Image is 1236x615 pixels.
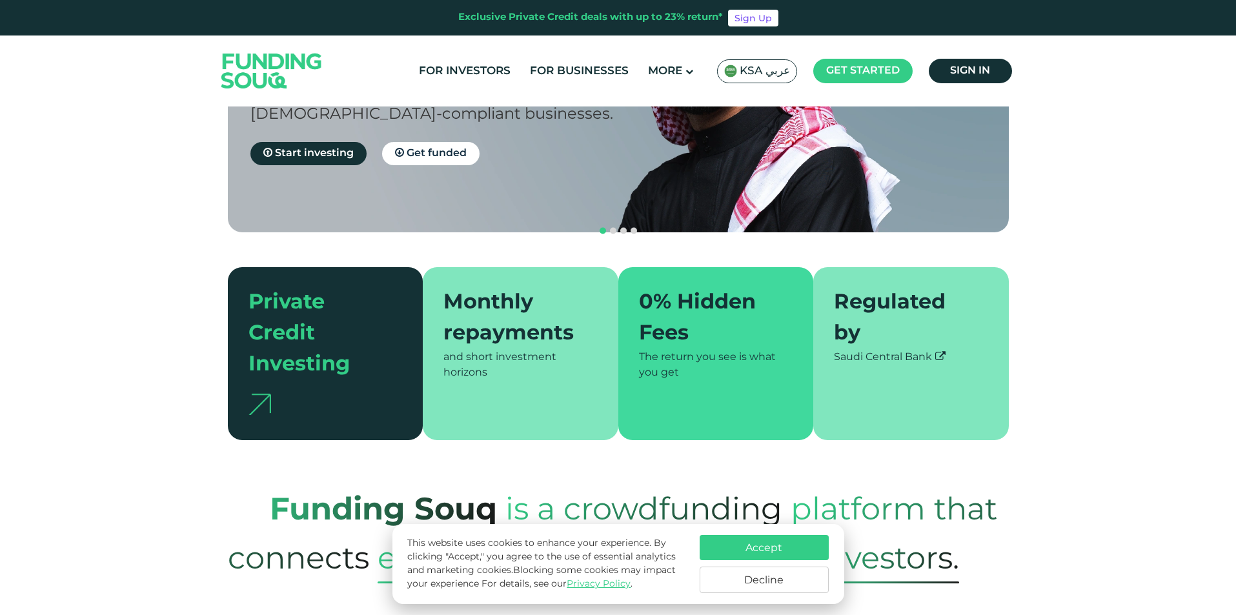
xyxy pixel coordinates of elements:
[443,350,598,381] div: and short investment horizons
[724,65,737,77] img: SA Flag
[250,142,367,165] a: Start investing
[208,38,335,103] img: Logo
[567,580,631,589] a: Privacy Policy
[728,10,778,26] a: Sign Up
[505,477,782,540] span: is a crowdfunding
[416,61,514,82] a: For Investors
[527,61,632,82] a: For Businesses
[407,148,467,158] span: Get funded
[407,537,686,591] p: This website uses cookies to enhance your experience. By clicking "Accept," you agree to the use ...
[700,567,829,593] button: Decline
[639,288,778,350] div: 0% Hidden Fees
[378,537,554,583] span: established
[826,66,900,76] span: Get started
[275,148,354,158] span: Start investing
[481,580,633,589] span: For details, see our .
[443,288,582,350] div: Monthly repayments
[639,350,793,381] div: The return you see is what you get
[608,226,618,236] button: navigation
[950,66,990,76] span: Sign in
[270,496,497,526] strong: Funding Souq
[618,226,629,236] button: navigation
[407,566,676,589] span: Blocking some cookies may impact your experience
[629,226,639,236] button: navigation
[648,66,682,77] span: More
[929,59,1012,83] a: Sign in
[740,64,790,79] span: KSA عربي
[382,142,480,165] a: Get funded
[228,477,997,589] span: platform that connects
[458,10,723,25] div: Exclusive Private Credit deals with up to 23% return*
[834,288,973,350] div: Regulated by
[700,535,829,560] button: Accept
[816,537,959,583] span: Investors.
[248,288,387,381] div: Private Credit Investing
[834,350,988,365] div: Saudi Central Bank
[598,226,608,236] button: navigation
[248,394,271,415] img: arrow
